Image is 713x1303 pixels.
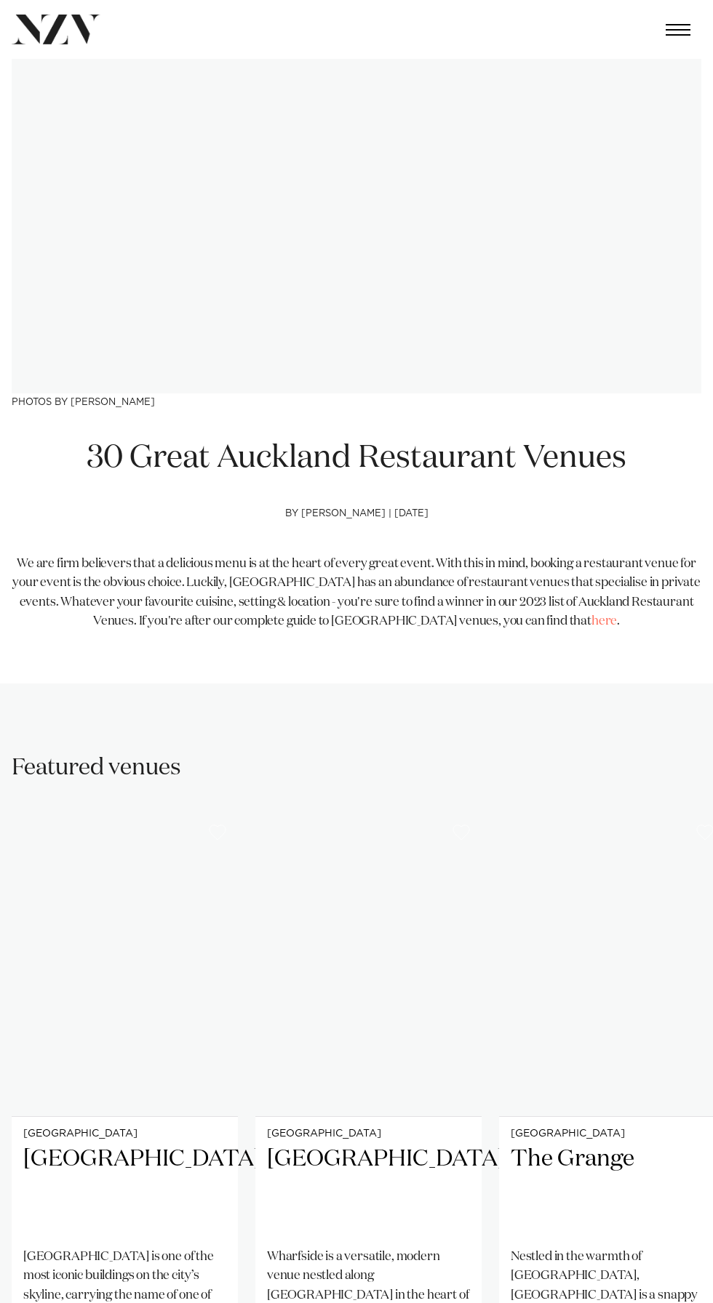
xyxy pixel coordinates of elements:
h1: 30 Great Auckland Restaurant Venues [12,438,701,479]
h2: [GEOGRAPHIC_DATA] [267,1144,470,1235]
h2: [GEOGRAPHIC_DATA] [23,1144,226,1235]
small: [GEOGRAPHIC_DATA] [23,1128,226,1139]
img: nzv-logo.png [12,15,100,44]
h4: by [PERSON_NAME] | [DATE] [12,508,701,555]
h2: Featured venues [12,753,181,784]
small: [GEOGRAPHIC_DATA] [267,1128,470,1139]
h3: Photos by [PERSON_NAME] [12,393,701,409]
span: . [617,615,620,628]
span: We are firm believers that a delicious menu is at the heart of every great event. With this in mi... [12,558,701,628]
a: here [591,615,617,628]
